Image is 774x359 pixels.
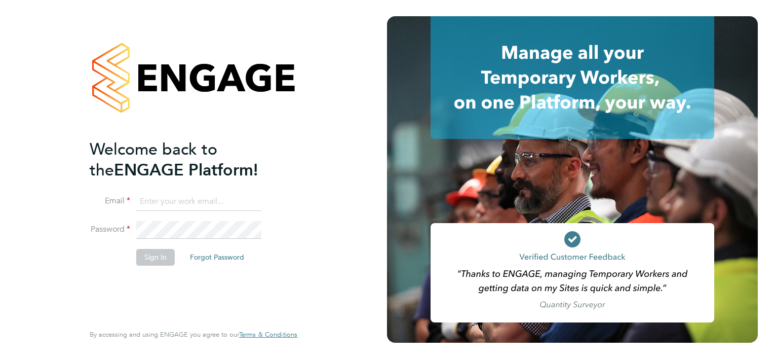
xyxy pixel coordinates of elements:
[182,249,252,265] button: Forgot Password
[136,193,261,211] input: Enter your work email...
[90,139,217,180] span: Welcome back to the
[136,249,175,265] button: Sign In
[90,224,130,235] label: Password
[90,196,130,206] label: Email
[90,139,287,181] h2: ENGAGE Platform!
[239,331,297,339] a: Terms & Conditions
[90,330,297,339] span: By accessing and using ENGAGE you agree to our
